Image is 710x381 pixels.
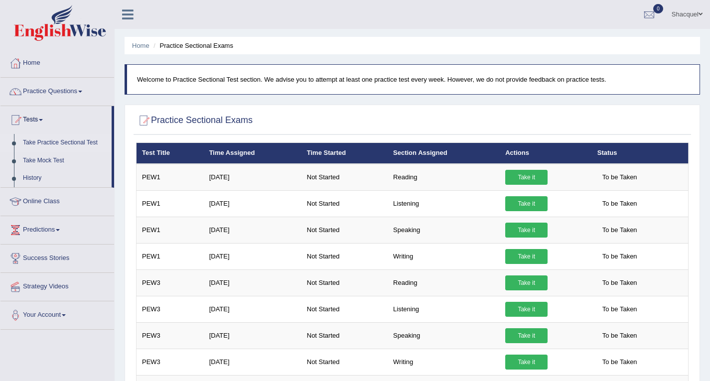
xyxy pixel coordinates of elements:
td: Not Started [301,322,388,349]
span: To be Taken [597,328,642,343]
span: To be Taken [597,196,642,211]
li: Practice Sectional Exams [151,41,233,50]
span: To be Taken [597,302,642,317]
a: History [18,169,112,187]
a: Take Mock Test [18,152,112,170]
a: Strategy Videos [0,273,114,298]
a: Take it [505,170,548,185]
td: [DATE] [204,190,301,217]
td: PEW1 [137,164,204,191]
a: Online Class [0,188,114,213]
td: PEW3 [137,296,204,322]
h2: Practice Sectional Exams [136,113,253,128]
td: Not Started [301,190,388,217]
td: [DATE] [204,349,301,375]
td: [DATE] [204,322,301,349]
a: Take Practice Sectional Test [18,134,112,152]
td: Not Started [301,296,388,322]
td: Speaking [388,322,500,349]
a: Practice Questions [0,78,114,103]
a: Home [0,49,114,74]
a: Predictions [0,216,114,241]
td: Not Started [301,164,388,191]
td: [DATE] [204,217,301,243]
a: Take it [505,223,548,238]
a: Take it [505,196,548,211]
td: Not Started [301,217,388,243]
a: Take it [505,302,548,317]
p: Welcome to Practice Sectional Test section. We advise you to attempt at least one practice test e... [137,75,690,84]
td: [DATE] [204,296,301,322]
td: Reading [388,269,500,296]
a: Tests [0,106,112,131]
td: PEW1 [137,190,204,217]
td: Listening [388,296,500,322]
a: Take it [505,275,548,290]
span: 0 [653,4,663,13]
td: PEW1 [137,243,204,269]
th: Time Started [301,143,388,164]
td: Not Started [301,243,388,269]
a: Take it [505,328,548,343]
td: Not Started [301,349,388,375]
td: [DATE] [204,164,301,191]
td: PEW1 [137,217,204,243]
td: Not Started [301,269,388,296]
th: Test Title [137,143,204,164]
td: [DATE] [204,269,301,296]
td: PEW3 [137,349,204,375]
td: Reading [388,164,500,191]
a: Take it [505,249,548,264]
span: To be Taken [597,249,642,264]
td: Writing [388,349,500,375]
th: Section Assigned [388,143,500,164]
a: Take it [505,355,548,370]
td: [DATE] [204,243,301,269]
th: Status [592,143,689,164]
a: Success Stories [0,245,114,269]
td: Listening [388,190,500,217]
span: To be Taken [597,275,642,290]
td: Speaking [388,217,500,243]
a: Your Account [0,301,114,326]
th: Time Assigned [204,143,301,164]
td: PEW3 [137,322,204,349]
span: To be Taken [597,355,642,370]
a: Home [132,42,149,49]
td: PEW3 [137,269,204,296]
span: To be Taken [597,223,642,238]
td: Writing [388,243,500,269]
span: To be Taken [597,170,642,185]
th: Actions [500,143,591,164]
